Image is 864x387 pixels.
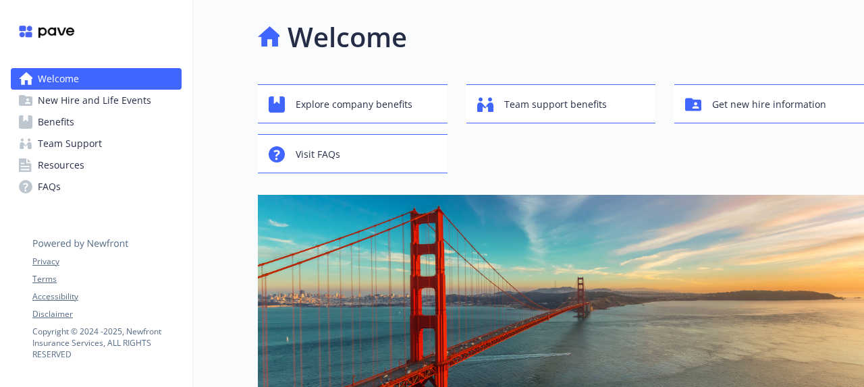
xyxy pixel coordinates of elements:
span: Team support benefits [504,92,607,117]
span: Welcome [38,68,79,90]
a: Privacy [32,256,181,268]
span: Get new hire information [712,92,826,117]
a: Welcome [11,68,182,90]
a: Terms [32,273,181,285]
a: Resources [11,154,182,176]
a: FAQs [11,176,182,198]
button: Explore company benefits [258,84,448,123]
a: Team Support [11,133,182,154]
span: Resources [38,154,84,176]
a: Accessibility [32,291,181,303]
a: Benefits [11,111,182,133]
button: Team support benefits [466,84,656,123]
span: FAQs [38,176,61,198]
button: Get new hire information [674,84,864,123]
h1: Welcome [288,17,407,57]
span: Visit FAQs [296,142,340,167]
span: Team Support [38,133,102,154]
a: New Hire and Life Events [11,90,182,111]
p: Copyright © 2024 - 2025 , Newfront Insurance Services, ALL RIGHTS RESERVED [32,326,181,360]
a: Disclaimer [32,308,181,320]
span: New Hire and Life Events [38,90,151,111]
button: Visit FAQs [258,134,448,173]
span: Benefits [38,111,74,133]
span: Explore company benefits [296,92,412,117]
